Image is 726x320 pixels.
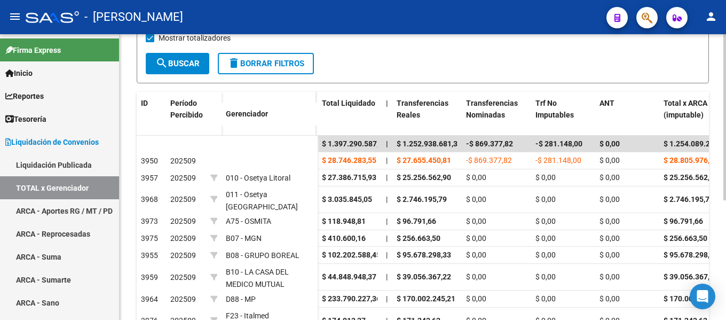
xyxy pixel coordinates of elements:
[227,59,304,68] span: Borrar Filtros
[664,195,714,204] span: $ 2.746.195,79
[226,174,290,182] span: 010 - Osetya Litoral
[5,90,44,102] span: Reportes
[535,217,556,225] span: $ 0,00
[466,156,512,165] span: -$ 869.377,82
[386,195,388,204] span: |
[5,67,33,79] span: Inicio
[599,173,620,182] span: $ 0,00
[397,251,451,259] span: $ 95.678.298,33
[392,92,462,139] datatable-header-cell: Transferencias Reales
[322,156,376,165] span: $ 28.746.283,55
[664,173,718,182] span: $ 25.256.562,90
[466,195,486,204] span: $ 0,00
[170,157,196,165] span: 202509
[141,195,158,204] span: 3968
[595,92,659,139] datatable-header-cell: ANT
[535,139,582,148] span: -$ 281.148,00
[386,139,388,148] span: |
[664,234,707,243] span: $ 256.663,50
[170,99,203,120] span: Período Percibido
[535,251,556,259] span: $ 0,00
[141,99,148,107] span: ID
[226,234,262,243] span: B07 - MGN
[170,174,196,182] span: 202509
[466,272,486,281] span: $ 0,00
[690,284,715,309] div: Open Intercom Messenger
[155,59,200,68] span: Buscar
[466,139,513,148] span: -$ 869.377,82
[535,195,556,204] span: $ 0,00
[5,44,61,56] span: Firma Express
[599,294,620,303] span: $ 0,00
[599,139,620,148] span: $ 0,00
[599,217,620,225] span: $ 0,00
[397,234,440,243] span: $ 256.663,50
[599,195,620,204] span: $ 0,00
[397,217,436,225] span: $ 96.791,66
[137,92,166,137] datatable-header-cell: ID
[322,234,366,243] span: $ 410.600,16
[322,173,376,182] span: $ 27.386.715,93
[226,110,268,118] span: Gerenciador
[227,57,240,69] mat-icon: delete
[386,294,388,303] span: |
[397,294,455,303] span: $ 170.002.245,21
[170,273,196,282] span: 202509
[397,139,462,148] span: $ 1.252.938.681,37
[170,234,196,243] span: 202509
[141,217,158,225] span: 3973
[166,92,206,137] datatable-header-cell: Período Percibido
[322,195,372,204] span: $ 3.035.845,05
[218,53,314,74] button: Borrar Filtros
[141,251,158,260] span: 3955
[226,295,256,303] span: D88 - MP
[599,234,620,243] span: $ 0,00
[322,251,381,259] span: $ 102.202.588,45
[535,294,556,303] span: $ 0,00
[705,10,717,23] mat-icon: person
[226,268,289,288] span: B10 - LA CASA DEL MEDICO MUTUAL
[535,99,574,120] span: Trf No Imputables
[322,99,375,107] span: Total Liquidado
[664,294,722,303] span: $ 170.002.245,21
[386,156,388,165] span: |
[466,251,486,259] span: $ 0,00
[322,294,381,303] span: $ 233.790.227,36
[386,173,388,182] span: |
[531,92,595,139] datatable-header-cell: Trf No Imputables
[386,272,388,281] span: |
[462,92,531,139] datatable-header-cell: Transferencias Nominadas
[382,92,392,139] datatable-header-cell: |
[397,173,451,182] span: $ 25.256.562,90
[535,272,556,281] span: $ 0,00
[155,57,168,69] mat-icon: search
[535,156,581,165] span: -$ 281.148,00
[535,234,556,243] span: $ 0,00
[664,272,718,281] span: $ 39.056.367,22
[159,32,231,44] span: Mostrar totalizadores
[466,294,486,303] span: $ 0,00
[599,156,620,165] span: $ 0,00
[386,217,388,225] span: |
[9,10,21,23] mat-icon: menu
[397,272,451,281] span: $ 39.056.367,22
[146,53,209,74] button: Buscar
[141,273,158,282] span: 3959
[599,99,614,107] span: ANT
[397,99,448,120] span: Transferencias Reales
[397,156,451,165] span: $ 27.655.450,81
[226,251,299,260] span: B08 - GRUPO BOREAL
[170,251,196,260] span: 202509
[84,5,183,29] span: - [PERSON_NAME]
[5,136,99,148] span: Liquidación de Convenios
[386,234,388,243] span: |
[141,295,158,303] span: 3964
[397,195,447,204] span: $ 2.746.195,79
[535,173,556,182] span: $ 0,00
[466,99,518,120] span: Transferencias Nominadas
[170,195,196,204] span: 202509
[664,99,707,120] span: Total x ARCA (imputable)
[141,234,158,243] span: 3975
[466,217,486,225] span: $ 0,00
[322,139,387,148] span: $ 1.397.290.587,14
